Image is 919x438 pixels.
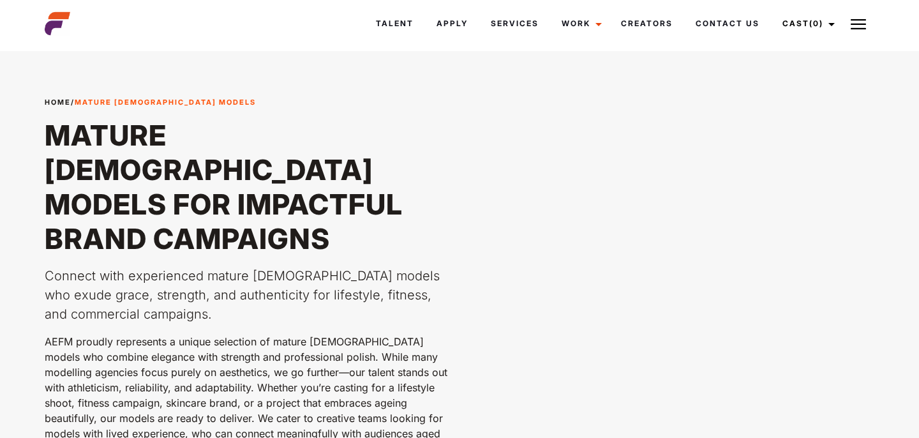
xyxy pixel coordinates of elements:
a: Talent [364,6,425,41]
a: Work [550,6,609,41]
p: Connect with experienced mature [DEMOGRAPHIC_DATA] models who exude grace, strength, and authenti... [45,266,452,324]
a: Apply [425,6,479,41]
a: Cast(0) [771,6,842,41]
a: Creators [609,6,684,41]
img: Burger icon [851,17,866,32]
a: Services [479,6,550,41]
strong: Mature [DEMOGRAPHIC_DATA] Models [75,98,256,107]
h1: Mature [DEMOGRAPHIC_DATA] Models for Impactful Brand Campaigns [45,118,452,256]
a: Home [45,98,71,107]
img: cropped-aefm-brand-fav-22-square.png [45,11,70,36]
span: / [45,97,256,108]
span: (0) [809,19,823,28]
a: Contact Us [684,6,771,41]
